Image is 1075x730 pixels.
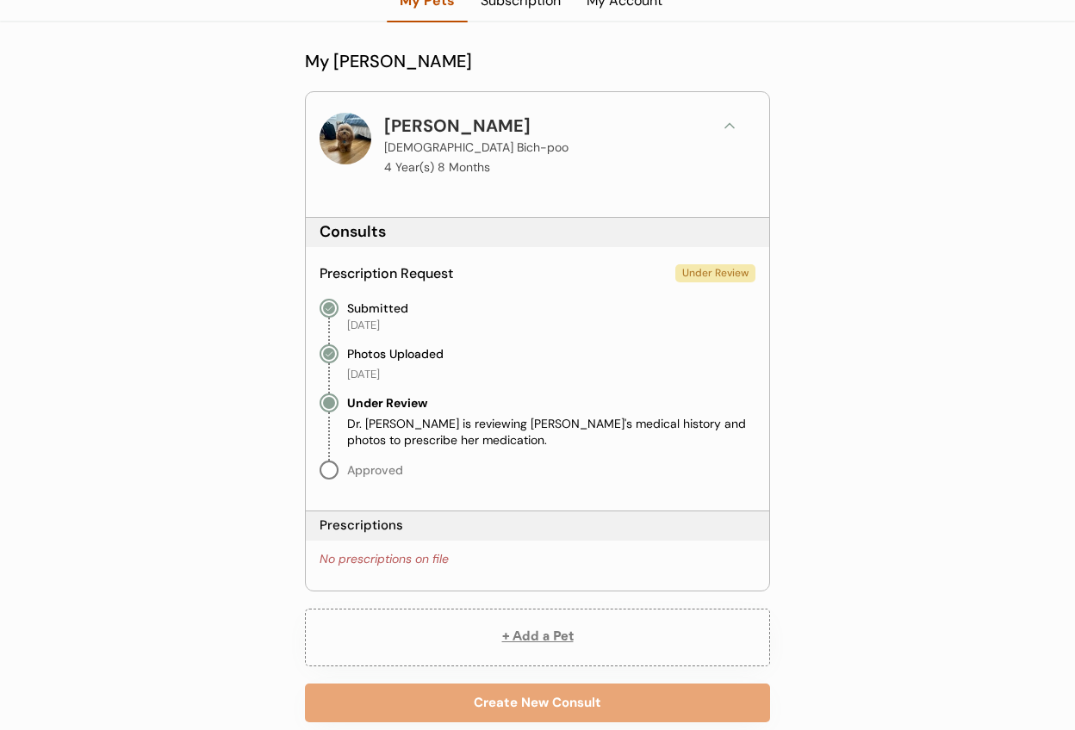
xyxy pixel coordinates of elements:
[305,48,770,74] div: My [PERSON_NAME]
[320,517,403,535] div: Prescriptions
[384,139,569,157] div: [DEMOGRAPHIC_DATA] Bich-poo
[347,299,408,318] div: Submitted
[384,161,490,173] p: 4 Year(s) 8 Months
[347,416,755,449] div: Dr. [PERSON_NAME] is reviewing [PERSON_NAME]'s medical history and photos to prescribe her medica...
[320,221,386,243] div: Consults
[384,113,531,139] div: [PERSON_NAME]
[347,461,403,479] div: Approved
[305,684,770,722] button: Create New Consult
[305,609,770,666] button: + Add a Pet
[320,264,453,283] div: Prescription Request
[347,344,444,363] div: Photos Uploaded
[675,264,755,282] div: Under Review
[347,393,427,412] div: Under Review
[320,551,449,568] div: No prescriptions on file
[347,318,380,333] div: [DATE]
[347,367,380,382] div: [DATE]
